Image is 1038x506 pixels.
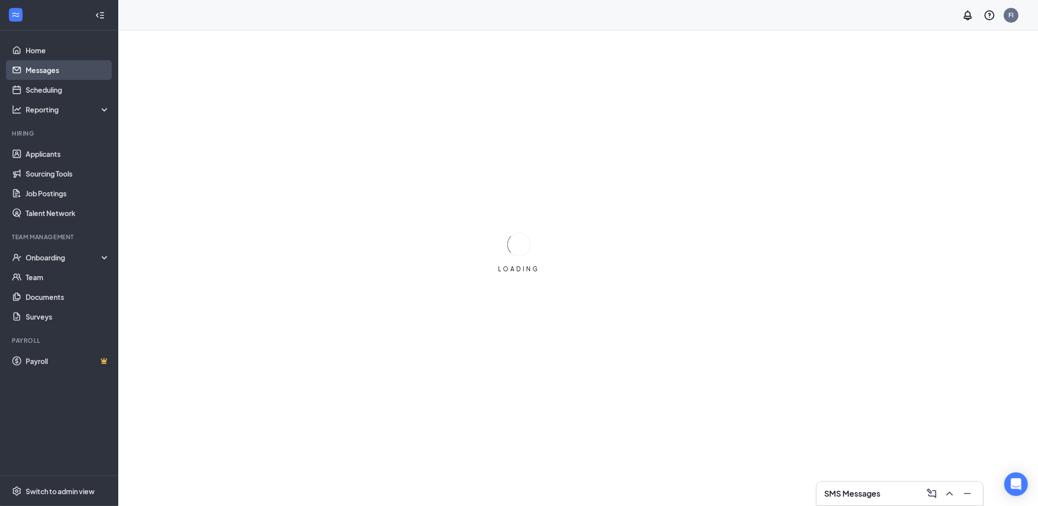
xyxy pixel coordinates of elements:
[26,253,101,262] div: Onboarding
[26,183,110,203] a: Job Postings
[1005,472,1028,496] div: Open Intercom Messenger
[962,9,974,21] svg: Notifications
[12,105,22,114] svg: Analysis
[962,488,973,500] svg: Minimize
[26,80,110,100] a: Scheduling
[26,144,110,164] a: Applicants
[924,486,940,502] button: ComposeMessage
[12,129,108,138] div: Hiring
[1009,11,1014,19] div: FI
[12,486,22,496] svg: Settings
[825,488,881,499] h3: SMS Messages
[495,265,544,273] div: LOADING
[12,336,108,345] div: Payroll
[26,105,110,114] div: Reporting
[26,203,110,223] a: Talent Network
[942,486,958,502] button: ChevronUp
[26,287,110,307] a: Documents
[26,164,110,183] a: Sourcing Tools
[26,486,95,496] div: Switch to admin view
[944,488,956,500] svg: ChevronUp
[11,10,21,20] svg: WorkstreamLogo
[960,486,975,502] button: Minimize
[26,60,110,80] a: Messages
[984,9,996,21] svg: QuestionInfo
[12,233,108,241] div: Team Management
[26,40,110,60] a: Home
[95,10,105,20] svg: Collapse
[926,488,938,500] svg: ComposeMessage
[26,307,110,326] a: Surveys
[26,267,110,287] a: Team
[26,351,110,371] a: PayrollCrown
[12,253,22,262] svg: UserCheck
